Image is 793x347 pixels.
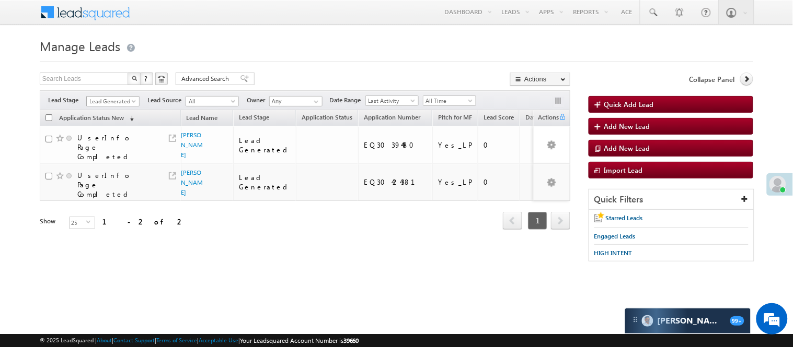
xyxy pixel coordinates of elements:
div: Show [40,217,61,226]
span: Import Lead [604,165,643,174]
span: Your Leadsquared Account Number is [240,337,359,344]
span: All Time [423,96,473,105]
span: 99+ [730,316,744,326]
div: Yes_LP [438,140,473,150]
span: Engaged Leads [594,232,636,240]
span: Actions [534,112,559,125]
a: Pitch for MF [433,112,477,125]
span: Last Activity [366,96,416,105]
span: Add New Lead [604,143,650,152]
span: Manage Leads [40,38,120,54]
span: Application Number [364,113,420,121]
img: carter-drag [631,316,640,324]
a: About [97,337,112,343]
span: (sorted descending) [125,114,134,123]
a: [PERSON_NAME] [181,169,203,196]
div: Lead Generated [239,173,291,192]
div: Chat with us now [54,55,176,68]
a: Show All Items [308,97,321,107]
a: Application Status [296,112,358,125]
span: Application Status [302,113,352,121]
div: Minimize live chat window [171,5,197,30]
em: Start Chat [142,270,190,284]
div: UserInfo Page Completed [77,133,156,161]
a: All [186,96,239,106]
img: d_60004797649_company_0_60004797649 [18,55,44,68]
span: © 2025 LeadSquared | | | | | [40,336,359,345]
a: All Time [423,95,476,106]
span: 39660 [343,337,359,344]
div: Quick Filters [589,189,754,210]
a: Contact Support [113,337,155,343]
span: HIGH INTENT [594,249,633,257]
span: Collapse Panel [689,75,735,84]
div: EQ30424381 [364,177,428,187]
span: Lead Source [147,95,186,105]
span: Date of Birth [525,113,560,121]
span: Pitch for MF [438,113,472,121]
div: Lead Generated [239,136,291,154]
img: Search [132,76,137,81]
a: Lead Stage [234,112,274,125]
div: carter-dragCarter[PERSON_NAME]99+ [625,308,751,334]
div: UserInfo Page Completed [77,171,156,199]
span: Lead Generated [87,97,136,106]
div: Yes_LP [438,177,473,187]
span: 1 [528,212,547,230]
div: EQ30394480 [364,140,428,150]
input: Type to Search [269,96,323,106]
span: All [186,97,236,106]
button: ? [141,73,153,85]
div: 0 [484,177,515,187]
span: Quick Add Lead [604,100,654,109]
span: Starred Leads [606,214,643,222]
span: Owner [247,95,269,105]
span: prev [503,212,522,230]
a: Application Number [359,112,426,125]
textarea: Type your message and hit 'Enter' [14,97,191,262]
span: select [86,220,95,224]
a: Last Activity [365,95,419,106]
a: Lead Name [181,112,223,126]
a: Acceptable Use [199,337,238,343]
div: 1 - 2 of 2 [102,216,185,228]
a: prev [503,213,522,230]
input: Check all records [45,114,52,121]
a: next [551,213,570,230]
span: Lead Stage [48,95,86,105]
span: next [551,212,570,230]
span: Lead Stage [239,113,269,121]
a: Terms of Service [156,337,197,343]
button: Actions [510,73,570,86]
span: Add New Lead [604,122,650,130]
a: Lead Score [478,112,519,125]
span: Application Status New [59,114,124,122]
span: 25 [70,217,86,229]
a: Date of Birth [520,112,566,125]
span: Date Range [329,95,365,105]
span: Lead Score [484,113,514,121]
a: Lead Generated [86,96,140,106]
a: [PERSON_NAME] [181,131,203,159]
a: Application Status New (sorted descending) [54,112,139,125]
div: 0 [484,140,515,150]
